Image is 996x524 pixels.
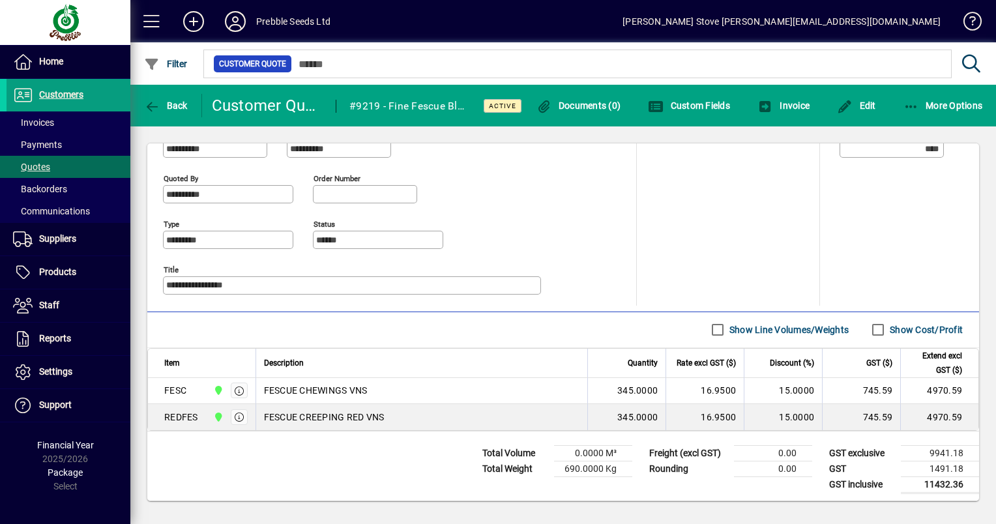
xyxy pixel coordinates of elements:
[901,476,979,493] td: 11432.36
[164,265,179,274] mat-label: Title
[39,233,76,244] span: Suppliers
[130,94,202,117] app-page-header-button: Back
[674,384,736,397] div: 16.9500
[7,200,130,222] a: Communications
[554,445,632,461] td: 0.0000 M³
[754,94,813,117] button: Invoice
[622,11,941,32] div: [PERSON_NAME] Stove [PERSON_NAME][EMAIL_ADDRESS][DOMAIN_NAME]
[677,356,736,370] span: Rate excl GST ($)
[141,94,191,117] button: Back
[210,383,225,398] span: CHRISTCHURCH
[144,59,188,69] span: Filter
[13,117,54,128] span: Invoices
[757,100,810,111] span: Invoice
[822,404,900,430] td: 745.59
[264,384,368,397] span: FESCUE CHEWINGS VNS
[39,56,63,66] span: Home
[489,102,516,110] span: Active
[476,445,554,461] td: Total Volume
[7,46,130,78] a: Home
[37,440,94,450] span: Financial Year
[39,89,83,100] span: Customers
[837,100,876,111] span: Edit
[13,206,90,216] span: Communications
[141,52,191,76] button: Filter
[7,134,130,156] a: Payments
[823,476,901,493] td: GST inclusive
[144,100,188,111] span: Back
[901,461,979,476] td: 1491.18
[617,411,658,424] span: 345.0000
[39,366,72,377] span: Settings
[13,184,67,194] span: Backorders
[7,389,130,422] a: Support
[164,411,198,424] div: REDFES
[7,178,130,200] a: Backorders
[210,410,225,424] span: CHRISTCHURCH
[617,384,658,397] span: 345.0000
[173,10,214,33] button: Add
[7,111,130,134] a: Invoices
[823,461,901,476] td: GST
[834,94,879,117] button: Edit
[219,57,286,70] span: Customer Quote
[164,384,186,397] div: FESC
[214,10,256,33] button: Profile
[13,139,62,150] span: Payments
[7,289,130,322] a: Staff
[643,461,734,476] td: Rounding
[264,411,385,424] span: FESCUE CREEPING RED VNS
[212,95,323,116] div: Customer Quote
[770,356,814,370] span: Discount (%)
[628,356,658,370] span: Quantity
[866,356,892,370] span: GST ($)
[643,445,734,461] td: Freight (excl GST)
[645,94,733,117] button: Custom Fields
[476,461,554,476] td: Total Weight
[887,323,963,336] label: Show Cost/Profit
[7,356,130,388] a: Settings
[13,162,50,172] span: Quotes
[314,219,335,228] mat-label: Status
[734,461,812,476] td: 0.00
[648,100,730,111] span: Custom Fields
[7,156,130,178] a: Quotes
[901,445,979,461] td: 9941.18
[7,323,130,355] a: Reports
[39,300,59,310] span: Staff
[349,96,467,117] div: #9219 - Fine Fescue Blend
[164,356,180,370] span: Item
[823,445,901,461] td: GST exclusive
[48,467,83,478] span: Package
[900,94,986,117] button: More Options
[39,400,72,410] span: Support
[744,378,822,404] td: 15.0000
[164,219,179,228] mat-label: Type
[256,11,330,32] div: Prebble Seeds Ltd
[727,323,849,336] label: Show Line Volumes/Weights
[900,378,978,404] td: 4970.59
[39,333,71,343] span: Reports
[909,349,962,377] span: Extend excl GST ($)
[7,223,130,255] a: Suppliers
[533,94,624,117] button: Documents (0)
[164,173,198,182] mat-label: Quoted by
[734,445,812,461] td: 0.00
[554,461,632,476] td: 690.0000 Kg
[900,404,978,430] td: 4970.59
[674,411,736,424] div: 16.9500
[536,100,621,111] span: Documents (0)
[822,378,900,404] td: 745.59
[744,404,822,430] td: 15.0000
[314,173,360,182] mat-label: Order number
[7,256,130,289] a: Products
[954,3,980,45] a: Knowledge Base
[903,100,983,111] span: More Options
[264,356,304,370] span: Description
[39,267,76,277] span: Products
